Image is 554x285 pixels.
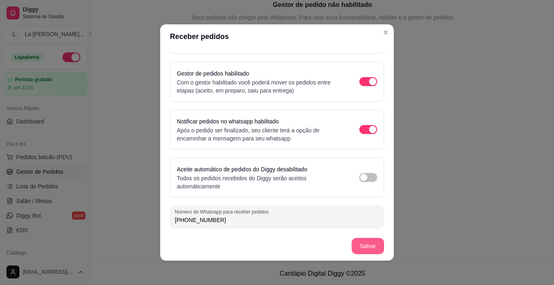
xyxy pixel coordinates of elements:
label: Número do Whatsapp para receber pedidos [175,208,271,215]
label: Notificar pedidos no whatsapp habilitado [177,118,279,125]
label: Aceite automático de pedidos do Diggy desabilitado [177,166,307,173]
button: Close [379,26,392,39]
p: Após o pedido ser finalizado, seu cliente terá a opção de encaminhar a mensagem para seu whatsapp [177,126,343,142]
label: Gestor de pedidos habilitado [177,70,249,77]
header: Receber pedidos [160,24,394,49]
button: Salvar [352,238,384,254]
input: Número do Whatsapp para receber pedidos [175,216,379,224]
p: Todos os pedidos recebidos do Diggy serão aceitos automáticamente [177,174,343,190]
p: Com o gestor habilitado você poderá mover os pedidos entre etapas (aceito, em preparo, saiu para ... [177,78,343,95]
